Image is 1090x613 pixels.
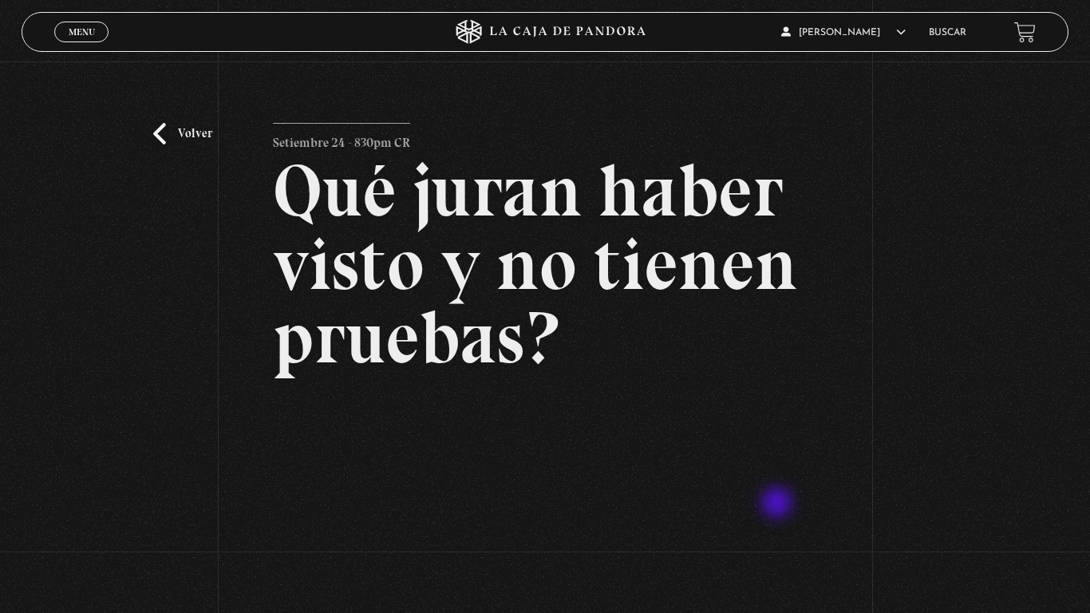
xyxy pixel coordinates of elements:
[273,123,410,155] p: Setiembre 24 - 830pm CR
[929,28,966,38] a: Buscar
[1014,22,1036,43] a: View your shopping cart
[781,28,906,38] span: [PERSON_NAME]
[63,41,101,52] span: Cerrar
[273,154,817,374] h2: Qué juran haber visto y no tienen pruebas?
[153,123,212,144] a: Volver
[69,27,95,37] span: Menu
